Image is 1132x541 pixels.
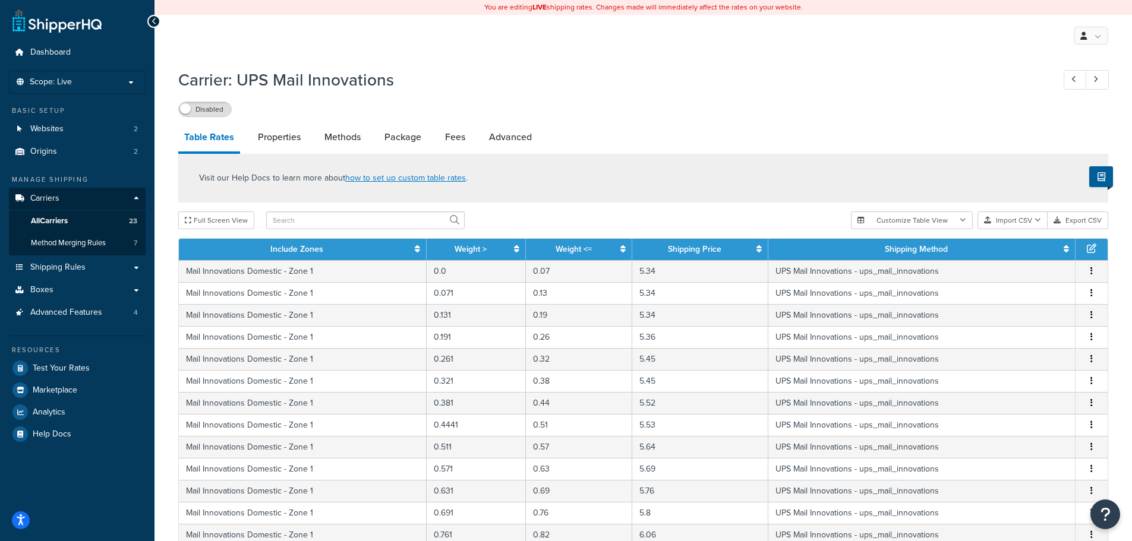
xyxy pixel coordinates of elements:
button: Full Screen View [178,211,254,229]
span: 23 [129,216,137,226]
td: Mail Innovations Domestic - Zone 1 [179,326,427,348]
a: Package [379,123,427,151]
a: Boxes [9,279,146,301]
span: Dashboard [30,48,71,58]
a: Test Your Rates [9,357,146,379]
td: UPS Mail Innovations - ups_mail_innovations [768,436,1076,458]
td: UPS Mail Innovations - ups_mail_innovations [768,502,1076,524]
td: Mail Innovations Domestic - Zone 1 [179,414,427,436]
td: 5.64 [632,436,768,458]
span: Websites [30,124,64,134]
a: Advanced [483,123,538,151]
li: Origins [9,141,146,163]
td: 5.34 [632,260,768,282]
button: Import CSV [978,211,1048,229]
td: 0.261 [427,348,526,370]
td: Mail Innovations Domestic - Zone 1 [179,502,427,524]
span: Advanced Features [30,308,102,318]
td: 0.51 [526,414,632,436]
td: 5.36 [632,326,768,348]
input: Search [266,211,465,229]
a: Shipping Method [885,243,948,255]
div: Resources [9,345,146,355]
td: 0.63 [526,458,632,480]
a: Shipping Rules [9,257,146,279]
td: Mail Innovations Domestic - Zone 1 [179,458,427,480]
td: UPS Mail Innovations - ups_mail_innovations [768,326,1076,348]
td: 0.321 [427,370,526,392]
td: UPS Mail Innovations - ups_mail_innovations [768,458,1076,480]
a: Methods [319,123,367,151]
td: 5.76 [632,480,768,502]
a: Next Record [1086,70,1109,90]
td: Mail Innovations Domestic - Zone 1 [179,304,427,326]
td: 0.32 [526,348,632,370]
td: UPS Mail Innovations - ups_mail_innovations [768,304,1076,326]
td: Mail Innovations Domestic - Zone 1 [179,260,427,282]
td: 0.571 [427,458,526,480]
td: 0.57 [526,436,632,458]
p: Visit our Help Docs to learn more about . [199,172,468,185]
a: AllCarriers23 [9,210,146,232]
a: Fees [439,123,471,151]
button: Show Help Docs [1089,166,1113,187]
a: Websites2 [9,118,146,140]
td: 0.26 [526,326,632,348]
span: 4 [134,308,138,318]
span: Method Merging Rules [31,238,106,248]
td: 0.13 [526,282,632,304]
td: Mail Innovations Domestic - Zone 1 [179,370,427,392]
td: 0.19 [526,304,632,326]
button: Export CSV [1048,211,1108,229]
td: UPS Mail Innovations - ups_mail_innovations [768,348,1076,370]
a: Marketplace [9,379,146,401]
a: Properties [252,123,307,151]
li: Advanced Features [9,302,146,324]
td: UPS Mail Innovations - ups_mail_innovations [768,260,1076,282]
a: Analytics [9,401,146,423]
span: Boxes [30,285,53,295]
td: Mail Innovations Domestic - Zone 1 [179,480,427,502]
td: Mail Innovations Domestic - Zone 1 [179,436,427,458]
td: 0.0 [427,260,526,282]
td: 0.131 [427,304,526,326]
td: UPS Mail Innovations - ups_mail_innovations [768,480,1076,502]
span: Marketplace [33,385,77,396]
td: UPS Mail Innovations - ups_mail_innovations [768,414,1076,436]
td: 5.45 [632,348,768,370]
td: 0.38 [526,370,632,392]
a: Dashboard [9,42,146,64]
td: 5.34 [632,304,768,326]
a: Advanced Features4 [9,302,146,324]
td: 0.44 [526,392,632,414]
li: Websites [9,118,146,140]
li: Method Merging Rules [9,232,146,254]
td: Mail Innovations Domestic - Zone 1 [179,392,427,414]
span: Shipping Rules [30,262,86,273]
span: Analytics [33,407,65,417]
td: 5.34 [632,282,768,304]
td: 0.691 [427,502,526,524]
a: Weight <= [556,243,592,255]
td: 5.69 [632,458,768,480]
a: Table Rates [178,123,240,154]
a: Origins2 [9,141,146,163]
a: Shipping Price [668,243,721,255]
a: Carriers [9,188,146,210]
a: how to set up custom table rates [345,172,466,184]
span: 2 [134,124,138,134]
span: Help Docs [33,429,71,439]
td: 5.45 [632,370,768,392]
td: 5.53 [632,414,768,436]
td: 0.631 [427,480,526,502]
td: Mail Innovations Domestic - Zone 1 [179,348,427,370]
h1: Carrier: UPS Mail Innovations [178,68,1042,91]
td: 5.52 [632,392,768,414]
b: LIVE [532,2,547,12]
